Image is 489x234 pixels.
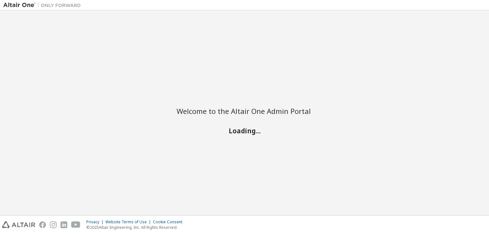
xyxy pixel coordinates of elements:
[177,126,312,135] h2: Loading...
[71,221,81,228] img: youtube.svg
[105,219,153,225] div: Website Terms of Use
[2,221,35,228] img: altair_logo.svg
[177,106,312,116] h2: Welcome to the Altair One Admin Portal
[60,221,67,228] img: linkedin.svg
[86,219,105,225] div: Privacy
[39,221,46,228] img: facebook.svg
[3,2,84,8] img: Altair One
[153,219,186,225] div: Cookie Consent
[50,221,57,228] img: instagram.svg
[86,225,186,230] p: © 2025 Altair Engineering, Inc. All Rights Reserved.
